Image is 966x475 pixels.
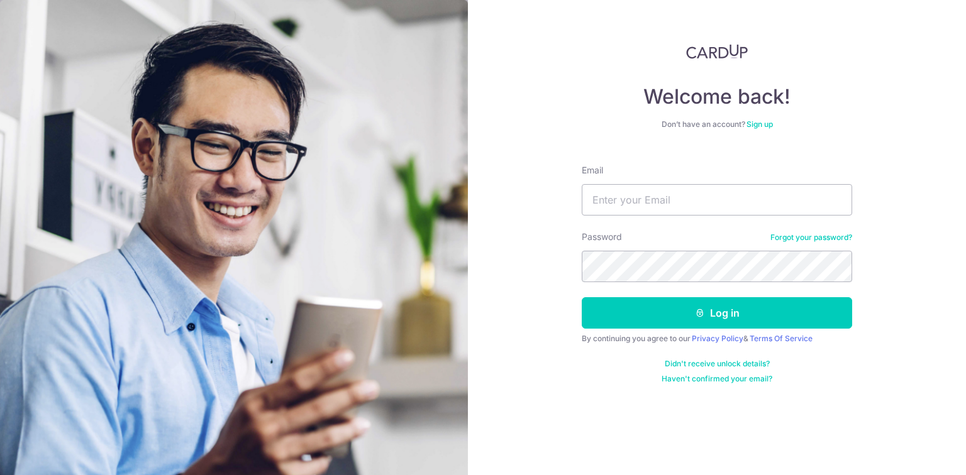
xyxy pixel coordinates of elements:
[582,164,603,177] label: Email
[582,231,622,243] label: Password
[665,359,770,369] a: Didn't receive unlock details?
[686,44,748,59] img: CardUp Logo
[582,119,852,129] div: Don’t have an account?
[770,232,852,243] a: Forgot your password?
[582,334,852,344] div: By continuing you agree to our &
[582,184,852,216] input: Enter your Email
[750,334,813,343] a: Terms Of Service
[692,334,743,343] a: Privacy Policy
[582,297,852,329] button: Log in
[582,84,852,109] h4: Welcome back!
[747,119,773,129] a: Sign up
[662,374,772,384] a: Haven't confirmed your email?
